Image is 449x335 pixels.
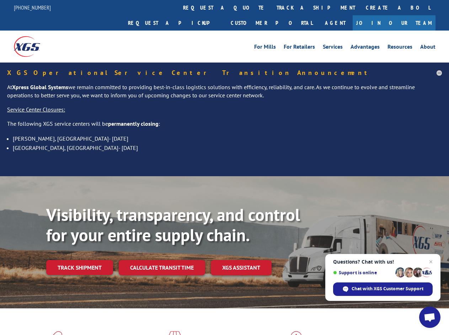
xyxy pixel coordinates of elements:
[333,270,393,275] span: Support is online
[351,44,380,52] a: Advantages
[7,70,442,76] h5: XGS Operational Service Center Transition Announcement
[13,134,442,143] li: [PERSON_NAME], [GEOGRAPHIC_DATA]- [DATE]
[46,204,300,246] b: Visibility, transparency, and control for your entire supply chain.
[13,143,442,152] li: [GEOGRAPHIC_DATA], [GEOGRAPHIC_DATA]- [DATE]
[254,44,276,52] a: For Mills
[7,106,65,113] u: Service Center Closures:
[333,259,433,265] span: Questions? Chat with us!
[323,44,343,52] a: Services
[284,44,315,52] a: For Retailers
[7,83,442,106] p: At we remain committed to providing best-in-class logistics solutions with efficiency, reliabilit...
[123,15,225,31] a: Request a pickup
[352,286,423,292] span: Chat with XGS Customer Support
[211,260,272,275] a: XGS ASSISTANT
[108,120,159,127] strong: permanently closing
[46,260,113,275] a: Track shipment
[7,120,442,134] p: The following XGS service centers will be :
[419,307,440,328] a: Open chat
[318,15,353,31] a: Agent
[353,15,435,31] a: Join Our Team
[333,282,433,296] span: Chat with XGS Customer Support
[12,83,68,91] strong: Xpress Global Systems
[420,44,435,52] a: About
[387,44,412,52] a: Resources
[225,15,318,31] a: Customer Portal
[14,4,51,11] a: [PHONE_NUMBER]
[119,260,205,275] a: Calculate transit time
